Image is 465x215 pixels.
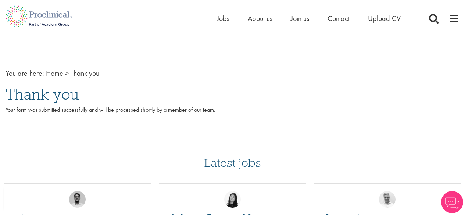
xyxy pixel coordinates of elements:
a: Upload CV [368,14,401,23]
span: Thank you [6,84,79,104]
a: Join us [291,14,309,23]
a: Contact [328,14,350,23]
h3: Latest jobs [204,138,261,174]
a: breadcrumb link [46,68,63,78]
img: Joshua Bye [379,191,396,208]
a: About us [248,14,272,23]
span: Thank you [71,68,99,78]
span: > [65,68,69,78]
a: Jobs [217,14,229,23]
p: Your form was submitted successfully and will be processed shortly by a member of our team. [6,106,459,123]
img: Chatbot [441,191,463,213]
span: You are here: [6,68,44,78]
img: Numhom Sudsok [224,191,241,208]
img: Timothy Deschamps [69,191,86,208]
